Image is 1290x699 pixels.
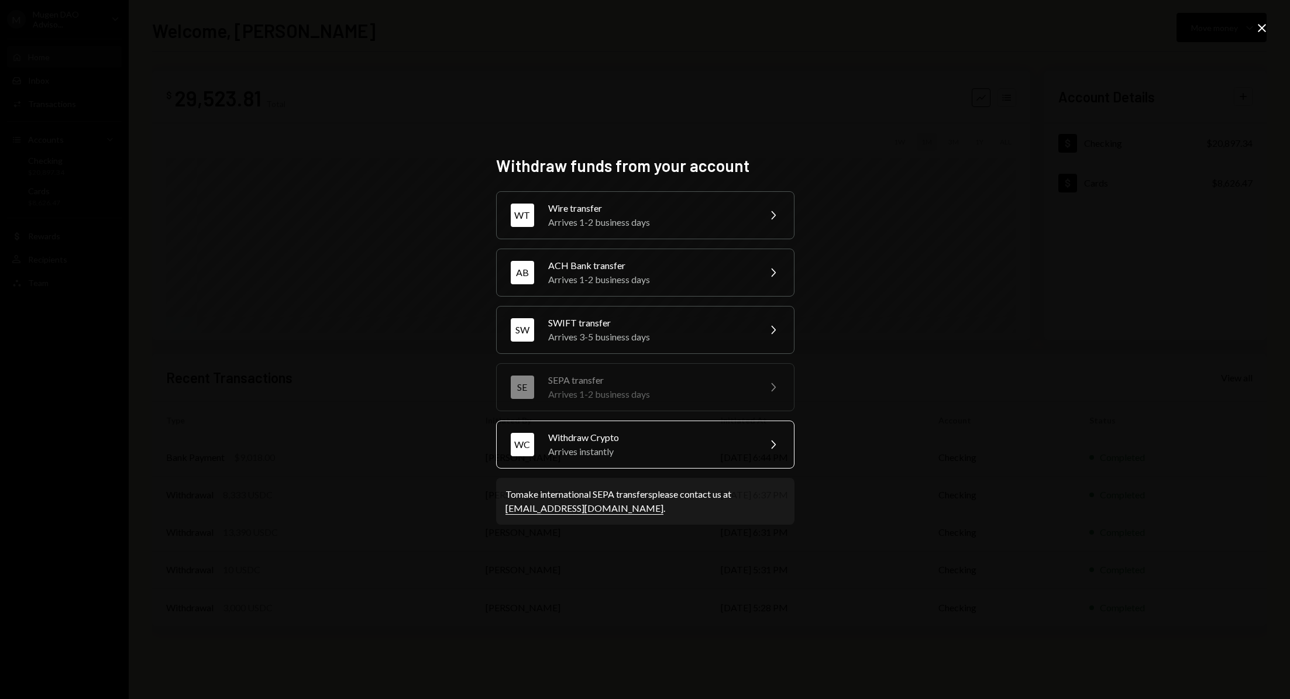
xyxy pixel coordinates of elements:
div: SWIFT transfer [548,316,752,330]
button: WTWire transferArrives 1-2 business days [496,191,794,239]
h2: Withdraw funds from your account [496,154,794,177]
button: ABACH Bank transferArrives 1-2 business days [496,249,794,297]
div: Arrives 1-2 business days [548,273,752,287]
a: [EMAIL_ADDRESS][DOMAIN_NAME] [505,502,663,515]
button: WCWithdraw CryptoArrives instantly [496,421,794,469]
div: To make international SEPA transfers please contact us at . [505,487,785,515]
div: Wire transfer [548,201,752,215]
div: Arrives 1-2 business days [548,215,752,229]
div: Arrives 1-2 business days [548,387,752,401]
div: WT [511,204,534,227]
div: Arrives instantly [548,445,752,459]
button: SWSWIFT transferArrives 3-5 business days [496,306,794,354]
div: SE [511,376,534,399]
div: Withdraw Crypto [548,431,752,445]
div: WC [511,433,534,456]
button: SESEPA transferArrives 1-2 business days [496,363,794,411]
div: ACH Bank transfer [548,259,752,273]
div: Arrives 3-5 business days [548,330,752,344]
div: SEPA transfer [548,373,752,387]
div: SW [511,318,534,342]
div: AB [511,261,534,284]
